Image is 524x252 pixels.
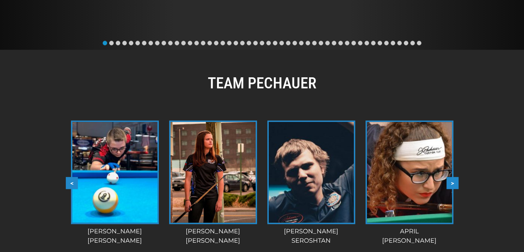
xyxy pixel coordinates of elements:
a: [PERSON_NAME][PERSON_NAME] [69,120,161,245]
img: amanda-c-1-e1555337534391.jpg [171,122,256,223]
a: April[PERSON_NAME] [363,120,456,245]
div: [PERSON_NAME] [PERSON_NAME] [69,227,161,245]
img: April-225x320.jpg [367,122,452,223]
a: [PERSON_NAME]Seroshtan [265,120,358,245]
div: [PERSON_NAME] Seroshtan [265,227,358,245]
div: [PERSON_NAME] [PERSON_NAME] [167,227,259,245]
img: alex-bryant-225x320.jpg [72,122,157,223]
img: andrei-1-225x320.jpg [269,122,354,223]
button: < [66,177,78,189]
a: [PERSON_NAME][PERSON_NAME] [167,120,259,245]
div: Carousel Navigation [66,177,459,189]
h2: TEAM PECHAUER [66,74,459,93]
button: > [446,177,459,189]
div: April [PERSON_NAME] [363,227,456,245]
